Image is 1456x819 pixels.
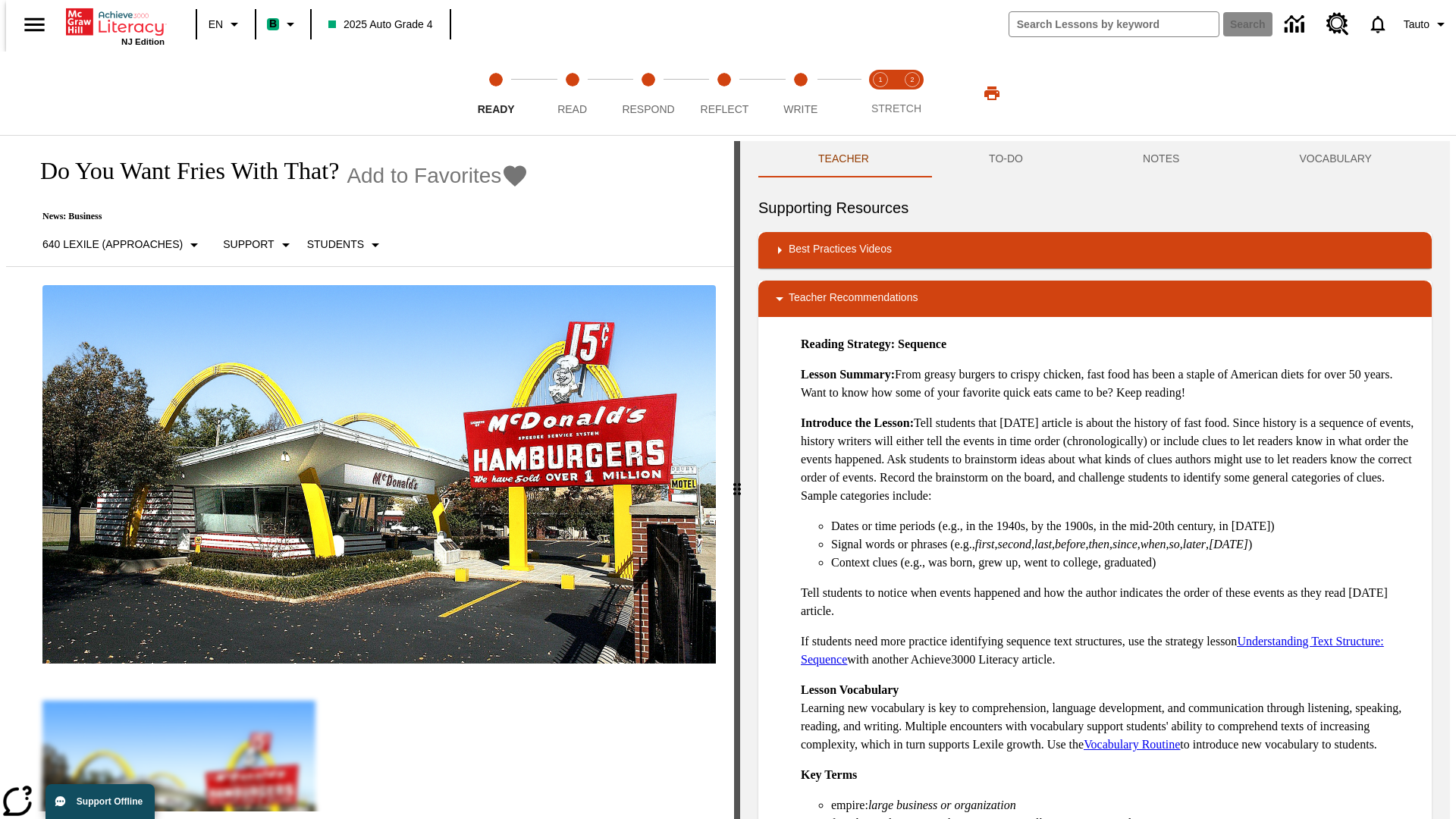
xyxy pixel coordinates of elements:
[24,157,339,185] h1: Do You Want Fries With That?
[24,211,529,222] p: News: Business
[261,11,306,38] button: Boost Class color is mint green. Change class color
[66,5,165,46] div: Home
[898,337,946,350] strong: Sequence
[758,141,929,177] button: Teacher
[12,2,57,47] button: Open side menu
[801,584,1420,620] p: Tell students to notice when events happened and how the author indicates the order of these even...
[1034,538,1052,551] em: last
[1169,538,1180,551] em: so
[347,162,529,189] button: Add to Favorites - Do You Want Fries With That?
[831,535,1420,554] li: Signal words or phrases (e.g., , , , , , , , , , )
[1276,4,1317,45] a: Data Center
[42,237,183,253] p: 640 Lexile (Approaches)
[45,784,155,819] button: Support Offline
[1404,17,1429,33] span: Tauto
[758,141,1432,177] div: Instructional Panel Tabs
[801,768,857,781] strong: Key Terms
[42,285,716,664] img: One of the first McDonald's stores, with the iconic red sign and golden arches.
[121,37,165,46] span: NJ Edition
[452,52,540,135] button: Ready step 1 of 5
[36,231,209,259] button: Select Lexile, 640 Lexile (Approaches)
[910,76,914,83] text: 2
[758,281,1432,317] div: Teacher Recommendations
[868,799,1016,811] em: large business or organization
[269,14,277,33] span: B
[217,231,300,259] button: Scaffolds, Support
[223,237,274,253] p: Support
[1141,538,1166,551] em: when
[975,538,995,551] em: first
[998,538,1031,551] em: second
[1055,538,1085,551] em: before
[858,52,902,135] button: Stretch Read step 1 of 2
[734,141,740,819] div: Press Enter or Spacebar and then press right and left arrow keys to move the slider
[1209,538,1248,551] em: [DATE]
[1009,12,1219,36] input: search field
[758,196,1432,220] h6: Supporting Resources
[801,683,899,696] strong: Lesson Vocabulary
[831,517,1420,535] li: Dates or time periods (e.g., in the 1940s, by the 1900s, in the mid-20th century, in [DATE])
[1083,141,1239,177] button: NOTES
[1088,538,1109,551] em: then
[801,635,1384,666] a: Understanding Text Structure: Sequence
[1084,738,1180,751] a: Vocabulary Routine
[878,76,882,83] text: 1
[831,554,1420,572] li: Context clues (e.g., was born, grew up, went to college, graduated)
[557,103,587,115] span: Read
[202,11,250,38] button: Language: EN, Select a language
[1317,4,1358,45] a: Resource Center, Will open in new tab
[789,241,892,259] p: Best Practices Videos
[740,141,1450,819] div: activity
[871,102,921,115] span: STRETCH
[783,103,817,115] span: Write
[890,52,934,135] button: Stretch Respond step 2 of 2
[478,103,515,115] span: Ready
[347,164,501,188] span: Add to Favorites
[801,414,1420,505] p: Tell students that [DATE] article is about the history of fast food. Since history is a sequence ...
[757,52,845,135] button: Write step 5 of 5
[701,103,749,115] span: Reflect
[307,237,364,253] p: Students
[789,290,918,308] p: Teacher Recommendations
[528,52,616,135] button: Read step 2 of 5
[622,103,674,115] span: Respond
[801,337,895,350] strong: Reading Strategy:
[968,80,1016,107] button: Print
[6,141,734,811] div: reading
[1398,11,1456,38] button: Profile/Settings
[801,366,1420,402] p: From greasy burgers to crispy chicken, fast food has been a staple of American diets for over 50 ...
[77,796,143,807] span: Support Offline
[801,416,914,429] strong: Introduce the Lesson:
[758,232,1432,268] div: Best Practices Videos
[1239,141,1432,177] button: VOCABULARY
[801,681,1420,754] p: Learning new vocabulary is key to comprehension, language development, and communication through ...
[1358,5,1398,44] a: Notifications
[1183,538,1206,551] em: later
[801,632,1420,669] p: If students need more practice identifying sequence text structures, use the strategy lesson with...
[831,796,1420,814] li: empire:
[328,17,433,33] span: 2025 Auto Grade 4
[801,368,895,381] strong: Lesson Summary:
[929,141,1083,177] button: TO-DO
[301,231,391,259] button: Select Student
[209,17,223,33] span: EN
[680,52,768,135] button: Reflect step 4 of 5
[1112,538,1137,551] em: since
[604,52,692,135] button: Respond step 3 of 5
